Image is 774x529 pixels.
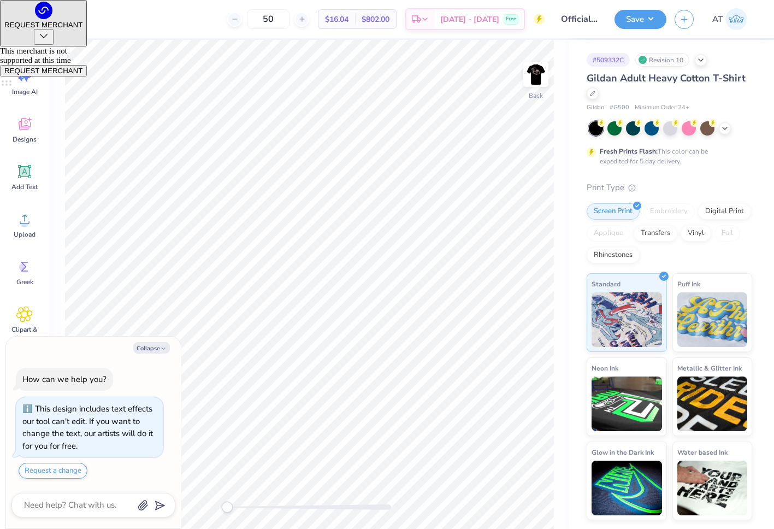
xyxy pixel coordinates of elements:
div: Accessibility label [222,502,233,513]
img: Neon Ink [592,377,662,431]
div: Print Type [587,181,752,194]
span: Standard [592,278,621,290]
div: Transfers [634,225,677,242]
img: Standard [592,292,662,347]
span: Image AI [12,87,38,96]
span: Water based Ink [677,446,728,458]
div: Embroidery [643,203,695,220]
div: Rhinestones [587,247,640,263]
span: Greek [16,278,33,286]
div: How can we help you? [22,374,107,385]
div: Foil [714,225,740,242]
span: Puff Ink [677,278,700,290]
span: Minimum Order: 24 + [635,103,689,113]
img: Glow in the Dark Ink [592,461,662,515]
span: Add Text [11,183,38,191]
div: This design includes text effects our tool can't edit. If you want to change the text, our artist... [22,403,153,451]
span: Neon Ink [592,362,618,374]
button: Request a change [19,463,87,479]
img: Metallic & Glitter Ink [677,377,748,431]
div: Screen Print [587,203,640,220]
img: Water based Ink [677,461,748,515]
span: Gildan [587,103,604,113]
span: Metallic & Glitter Ink [677,362,742,374]
button: Collapse [133,342,170,354]
span: # G500 [610,103,629,113]
span: Glow in the Dark Ink [592,446,654,458]
strong: Fresh Prints Flash: [600,147,658,156]
span: Clipart & logos [7,325,43,343]
img: Puff Ink [677,292,748,347]
span: Designs [13,135,37,144]
div: Vinyl [681,225,711,242]
span: Upload [14,230,36,239]
div: This color can be expedited for 5 day delivery. [600,146,734,166]
div: Applique [587,225,630,242]
div: Back [529,91,543,101]
div: Digital Print [698,203,751,220]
